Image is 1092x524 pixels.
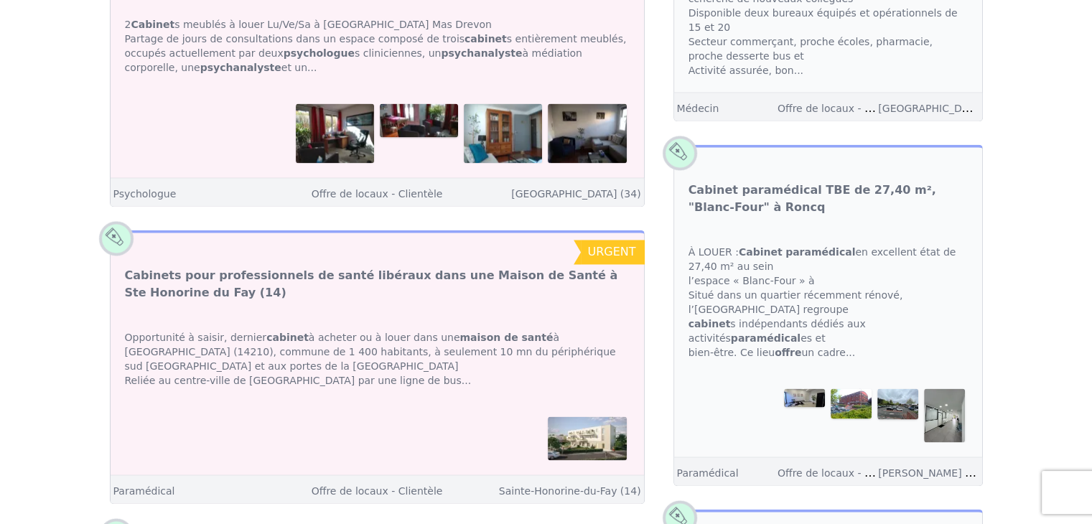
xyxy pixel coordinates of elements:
strong: psychologue [284,47,355,59]
a: [GEOGRAPHIC_DATA] (94) [878,101,1007,115]
a: Offre de locaux - Clientèle [312,188,443,200]
strong: maison de santé [459,332,553,343]
strong: cabinet [689,318,731,329]
a: [PERSON_NAME] (59) [878,466,985,479]
strong: Cabinet [131,19,174,30]
a: Paramédical [677,467,739,479]
img: Cabinet paramédical TBE de 27,40 m², "Blanc-Four" à Roncq [784,388,825,407]
strong: cabinet [465,33,507,45]
a: Offre de locaux - Clientèle [778,466,909,479]
img: 2 cabinets meublés à louer Lu/Ve/Sa - Montpellier Mas Drevon [380,103,458,137]
strong: paramédical [785,246,855,258]
img: Cabinet paramédical TBE de 27,40 m², "Blanc-Four" à Roncq [877,388,918,419]
img: Cabinet paramédical TBE de 27,40 m², "Blanc-Four" à Roncq [831,388,872,418]
a: Sainte-Honorine-du-Fay (14) [499,485,641,497]
img: Cabinets pour professionnels de santé libéraux dans une Maison de Santé à Ste Honorine du Fay (14) [548,416,626,461]
div: 2 s meublés à louer Lu/Ve/Sa à [GEOGRAPHIC_DATA] Mas Drevon Partage de jours de consultations dan... [111,3,644,89]
a: Offre de locaux - Clientèle [778,101,909,115]
img: 2 cabinets meublés à louer Lu/Ve/Sa - Montpellier Mas Drevon [548,103,626,162]
strong: psychanalyste [200,62,281,73]
a: Offre de locaux - Clientèle [312,485,443,497]
img: Cabinet paramédical TBE de 27,40 m², "Blanc-Four" à Roncq [924,388,965,442]
span: urgent [587,245,635,258]
img: 2 cabinets meublés à louer Lu/Ve/Sa - Montpellier Mas Drevon [464,103,542,162]
strong: paramédical [731,332,801,344]
div: Opportunité à saisir, dernier à acheter ou à louer dans une à [GEOGRAPHIC_DATA] (14210), commune ... [111,316,644,402]
strong: offre [775,347,801,358]
a: Cabinets pour professionnels de santé libéraux dans une Maison de Santé à Ste Honorine du Fay (14) [125,267,630,301]
a: [GEOGRAPHIC_DATA] (34) [511,188,640,200]
a: Médecin [677,103,719,114]
strong: Cabinet [739,246,783,258]
a: Cabinet paramédical TBE de 27,40 m², "Blanc-Four" à Roncq [689,182,968,216]
a: Psychologue [113,188,177,200]
img: 2 cabinets meublés à louer Lu/Ve/Sa - Montpellier Mas Drevon [296,103,374,162]
a: Paramédical [113,485,175,497]
strong: cabinet [266,332,309,343]
div: À LOUER : en excellent état de 27,40 m² au sein l’espace « Blanc-Four » à Situé dans un quartier ... [674,230,982,374]
strong: psychanalyste [441,47,522,59]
